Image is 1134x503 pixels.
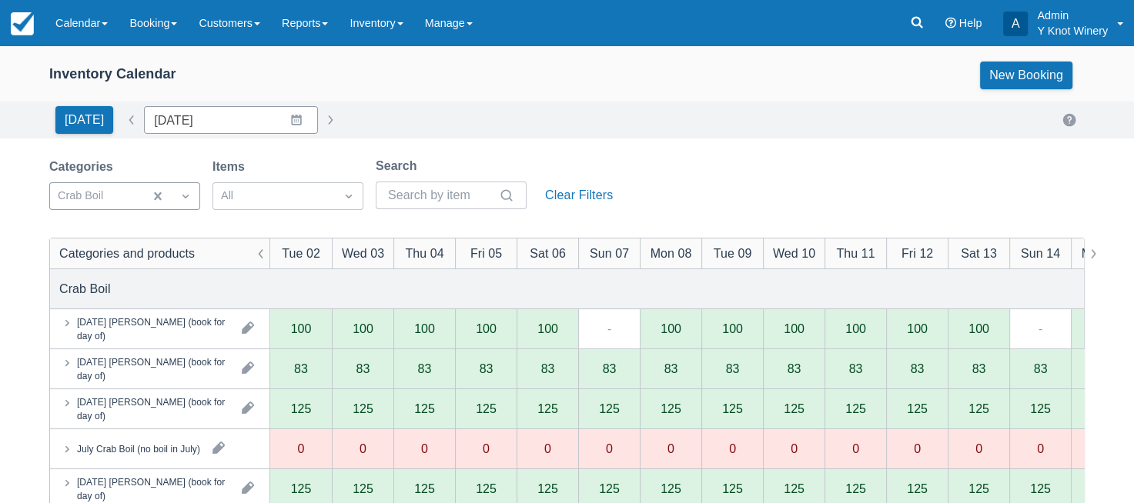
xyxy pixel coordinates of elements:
[852,442,859,455] div: 0
[49,65,176,83] div: Inventory Calendar
[784,482,805,495] div: 125
[980,62,1072,89] a: New Booking
[661,482,681,495] div: 125
[353,402,373,415] div: 125
[661,402,681,415] div: 125
[291,322,312,335] div: 100
[353,482,373,495] div: 125
[726,362,740,375] div: 83
[902,244,933,262] div: Fri 12
[945,18,956,28] i: Help
[541,362,555,375] div: 83
[59,279,111,298] div: Crab Boil
[376,157,423,175] label: Search
[476,482,497,495] div: 125
[537,402,558,415] div: 125
[342,244,384,262] div: Wed 03
[1034,362,1048,375] div: 83
[388,182,496,209] input: Search by item
[911,362,925,375] div: 83
[972,362,986,375] div: 83
[470,244,502,262] div: Fri 05
[414,482,435,495] div: 125
[341,188,356,204] span: Dropdown icon
[544,442,551,455] div: 0
[178,188,193,204] span: Dropdown icon
[907,322,928,335] div: 100
[77,355,229,382] div: [DATE] [PERSON_NAME] (book for day of)
[1039,319,1042,338] div: -
[77,475,229,502] div: [DATE] [PERSON_NAME] (book for day of)
[291,482,312,495] div: 125
[476,322,497,335] div: 100
[959,17,982,29] span: Help
[418,362,432,375] div: 83
[360,442,366,455] div: 0
[907,402,928,415] div: 125
[773,244,815,262] div: Wed 10
[661,322,681,335] div: 100
[603,362,617,375] div: 83
[77,441,200,455] div: July Crab Boil (no boil in July)
[788,362,801,375] div: 83
[845,482,866,495] div: 125
[599,482,620,495] div: 125
[59,244,195,262] div: Categories and products
[845,402,866,415] div: 125
[968,322,989,335] div: 100
[421,442,428,455] div: 0
[914,442,921,455] div: 0
[49,158,119,176] label: Categories
[77,315,229,342] div: [DATE] [PERSON_NAME] (book for day of)
[968,402,989,415] div: 125
[537,322,558,335] div: 100
[212,158,251,176] label: Items
[353,322,373,335] div: 100
[651,244,692,262] div: Mon 08
[729,442,736,455] div: 0
[480,362,493,375] div: 83
[414,322,435,335] div: 100
[607,319,611,338] div: -
[356,362,370,375] div: 83
[722,482,743,495] div: 125
[1030,482,1051,495] div: 125
[530,244,566,262] div: Sat 06
[606,442,613,455] div: 0
[664,362,678,375] div: 83
[961,244,997,262] div: Sat 13
[907,482,928,495] div: 125
[483,442,490,455] div: 0
[791,442,798,455] div: 0
[590,244,629,262] div: Sun 07
[298,442,305,455] div: 0
[1082,244,1123,262] div: Mon 15
[1021,244,1060,262] div: Sun 14
[836,244,875,262] div: Thu 11
[714,244,752,262] div: Tue 09
[537,482,558,495] div: 125
[539,182,619,209] button: Clear Filters
[1003,12,1028,36] div: A
[849,362,863,375] div: 83
[405,244,443,262] div: Thu 04
[1037,23,1108,38] p: Y Knot Winery
[667,442,674,455] div: 0
[599,402,620,415] div: 125
[282,244,320,262] div: Tue 02
[845,322,866,335] div: 100
[77,395,229,422] div: [DATE] [PERSON_NAME] (book for day of)
[784,322,805,335] div: 100
[291,402,312,415] div: 125
[144,106,318,134] input: Date
[476,402,497,415] div: 125
[294,362,308,375] div: 83
[414,402,435,415] div: 125
[1037,442,1044,455] div: 0
[722,402,743,415] div: 125
[1030,402,1051,415] div: 125
[784,402,805,415] div: 125
[11,12,34,35] img: checkfront-main-nav-mini-logo.png
[55,106,113,134] button: [DATE]
[1037,8,1108,23] p: Admin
